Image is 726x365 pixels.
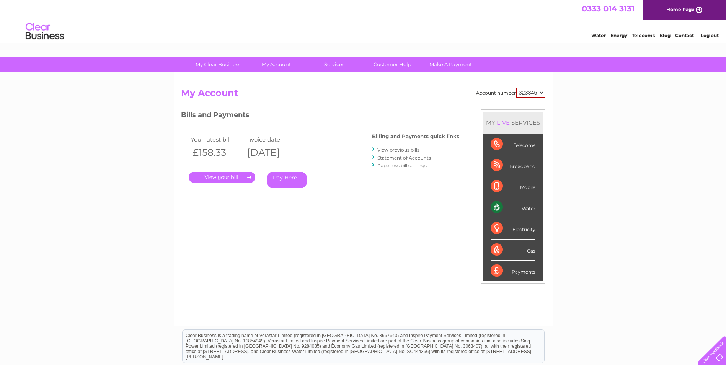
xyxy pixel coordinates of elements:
[377,147,419,153] a: View previous bills
[181,88,545,102] h2: My Account
[591,33,606,38] a: Water
[183,4,544,37] div: Clear Business is a trading name of Verastar Limited (registered in [GEOGRAPHIC_DATA] No. 3667643...
[372,134,459,139] h4: Billing and Payments quick links
[189,145,244,160] th: £158.33
[181,109,459,123] h3: Bills and Payments
[189,134,244,145] td: Your latest bill
[476,88,545,98] div: Account number
[243,134,299,145] td: Invoice date
[361,57,424,72] a: Customer Help
[491,261,535,281] div: Payments
[303,57,366,72] a: Services
[267,172,307,188] a: Pay Here
[189,172,255,183] a: .
[582,4,635,13] a: 0333 014 3131
[491,134,535,155] div: Telecoms
[632,33,655,38] a: Telecoms
[377,155,431,161] a: Statement of Accounts
[186,57,250,72] a: My Clear Business
[419,57,482,72] a: Make A Payment
[610,33,627,38] a: Energy
[243,145,299,160] th: [DATE]
[659,33,671,38] a: Blog
[491,155,535,176] div: Broadband
[491,240,535,261] div: Gas
[483,112,543,134] div: MY SERVICES
[491,197,535,218] div: Water
[495,119,511,126] div: LIVE
[245,57,308,72] a: My Account
[675,33,694,38] a: Contact
[25,20,64,43] img: logo.png
[491,218,535,239] div: Electricity
[701,33,719,38] a: Log out
[377,163,427,168] a: Paperless bill settings
[491,176,535,197] div: Mobile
